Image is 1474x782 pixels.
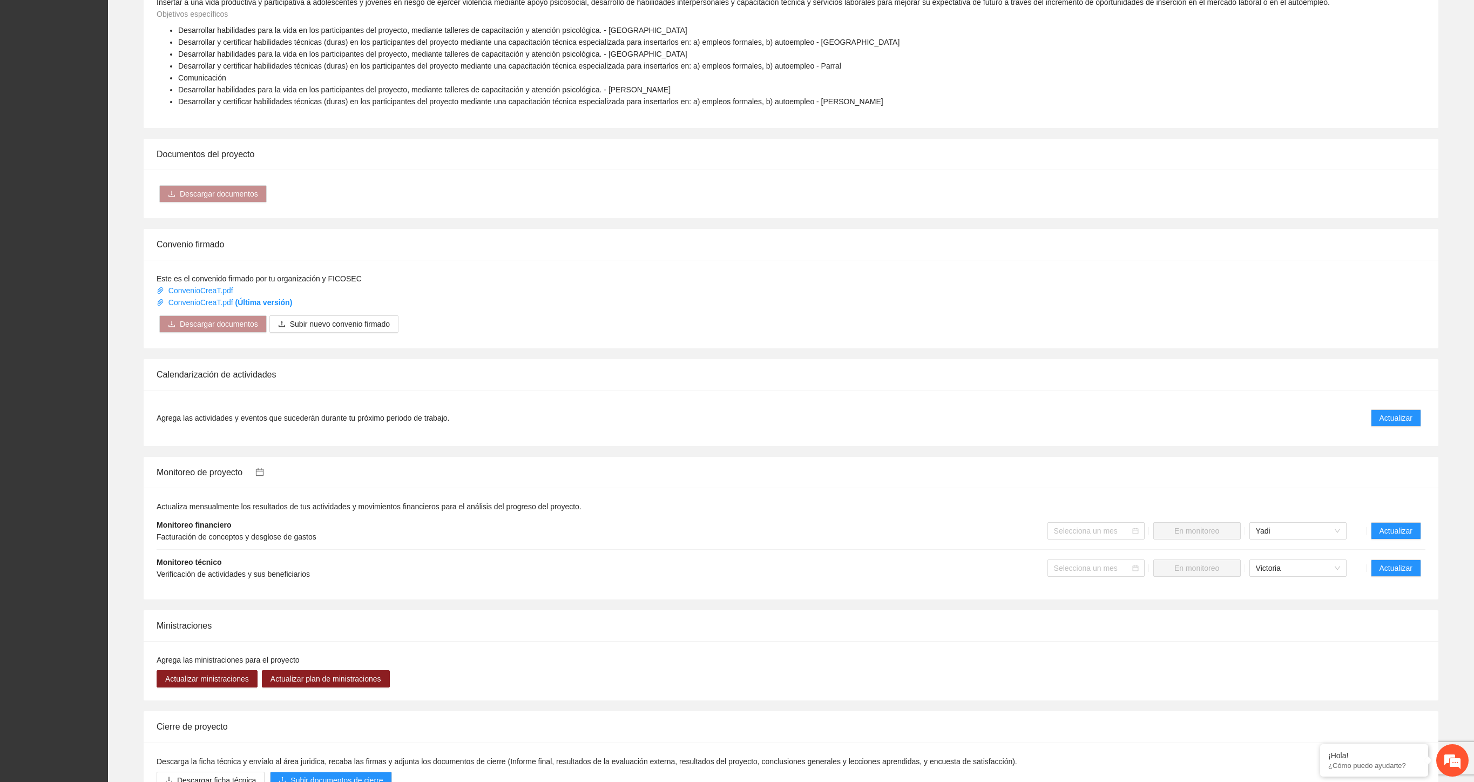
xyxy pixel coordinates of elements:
div: ¡Hola! [1328,751,1420,760]
span: Actualiza mensualmente los resultados de tus actividades y movimientos financieros para el anális... [157,502,582,511]
div: Calendarización de actividades [157,359,1425,390]
button: Actualizar [1371,522,1421,540]
span: download [168,190,175,199]
div: Monitoreo de proyecto [157,457,1425,488]
span: Desarrollar y certificar habilidades técnicas (duras) en los participantes del proyecto mediante ... [178,97,883,106]
button: Actualizar ministraciones [157,670,258,687]
p: ¿Cómo puedo ayudarte? [1328,761,1420,770]
button: uploadSubir nuevo convenio firmado [269,315,398,333]
span: uploadSubir nuevo convenio firmado [269,320,398,328]
button: Actualizar [1371,409,1421,427]
span: Verificación de actividades y sus beneficiarios [157,570,310,578]
div: Documentos del proyecto [157,139,1425,170]
strong: Monitoreo técnico [157,558,222,567]
span: Actualizar plan de ministraciones [271,673,381,685]
span: download [168,320,175,329]
a: ConvenioCreaT.pdf [157,298,292,307]
a: ConvenioCreaT.pdf [157,286,235,295]
strong: Monitoreo financiero [157,521,231,529]
span: Desarrollar y certificar habilidades técnicas (duras) en los participantes del proyecto mediante ... [178,38,900,46]
span: Comunicación [178,73,226,82]
button: downloadDescargar documentos [159,185,267,203]
button: Actualizar plan de ministraciones [262,670,390,687]
span: Descargar documentos [180,318,258,330]
span: Desarrollar y certificar habilidades técnicas (duras) en los participantes del proyecto mediante ... [178,62,841,70]
div: Chatee con nosotros ahora [56,55,181,69]
span: calendar [1132,565,1139,571]
textarea: Escriba su mensaje y pulse “Intro” [5,295,206,333]
span: Descarga la ficha técnica y envíalo al área juridica, recaba las firmas y adjunta los documentos ... [157,757,1017,766]
div: Minimizar ventana de chat en vivo [177,5,203,31]
span: Descargar documentos [180,188,258,200]
div: Cierre de proyecto [157,711,1425,742]
a: Actualizar ministraciones [157,675,258,683]
span: Yadi [1256,523,1340,539]
strong: (Última versión) [235,298,293,307]
span: Actualizar [1380,562,1412,574]
span: Estamos en línea. [63,144,149,253]
span: Desarrollar habilidades para la vida en los participantes del proyecto, mediante talleres de capa... [178,26,687,35]
a: calendar [242,468,264,477]
span: upload [278,320,286,329]
span: Objetivos específicos [157,10,228,18]
span: calendar [255,468,264,476]
span: Subir nuevo convenio firmado [290,318,390,330]
span: Agrega las actividades y eventos que sucederán durante tu próximo periodo de trabajo. [157,412,449,424]
span: Agrega las ministraciones para el proyecto [157,656,300,664]
span: Victoria [1256,560,1340,576]
span: paper-clip [157,299,164,306]
span: Facturación de conceptos y desglose de gastos [157,532,316,541]
span: Desarrollar habilidades para la vida en los participantes del proyecto, mediante talleres de capa... [178,85,671,94]
a: Actualizar plan de ministraciones [262,675,390,683]
button: Actualizar [1371,559,1421,577]
span: Este es el convenido firmado por tu organización y FICOSEC [157,274,362,283]
span: paper-clip [157,287,164,294]
span: Desarrollar habilidades para la vida en los participantes del proyecto, mediante talleres de capa... [178,50,687,58]
button: downloadDescargar documentos [159,315,267,333]
span: Actualizar [1380,525,1412,537]
span: Actualizar [1380,412,1412,424]
span: calendar [1132,528,1139,534]
div: Ministraciones [157,610,1425,641]
div: Convenio firmado [157,229,1425,260]
span: Actualizar ministraciones [165,673,249,685]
